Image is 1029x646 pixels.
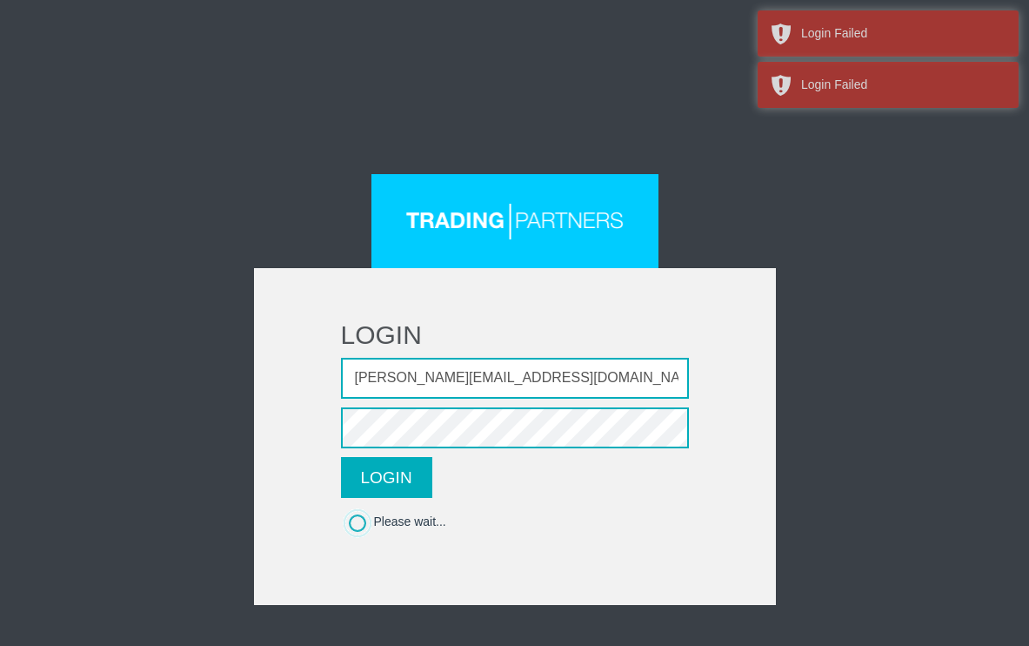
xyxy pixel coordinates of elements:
[341,358,689,399] input: EMAIL ADDRESS
[341,320,689,349] h2: LOGIN
[341,512,689,532] div: Please wait...
[801,75,1006,95] div: Login Failed
[801,24,1006,44] div: Login Failed
[341,457,432,498] button: LOGIN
